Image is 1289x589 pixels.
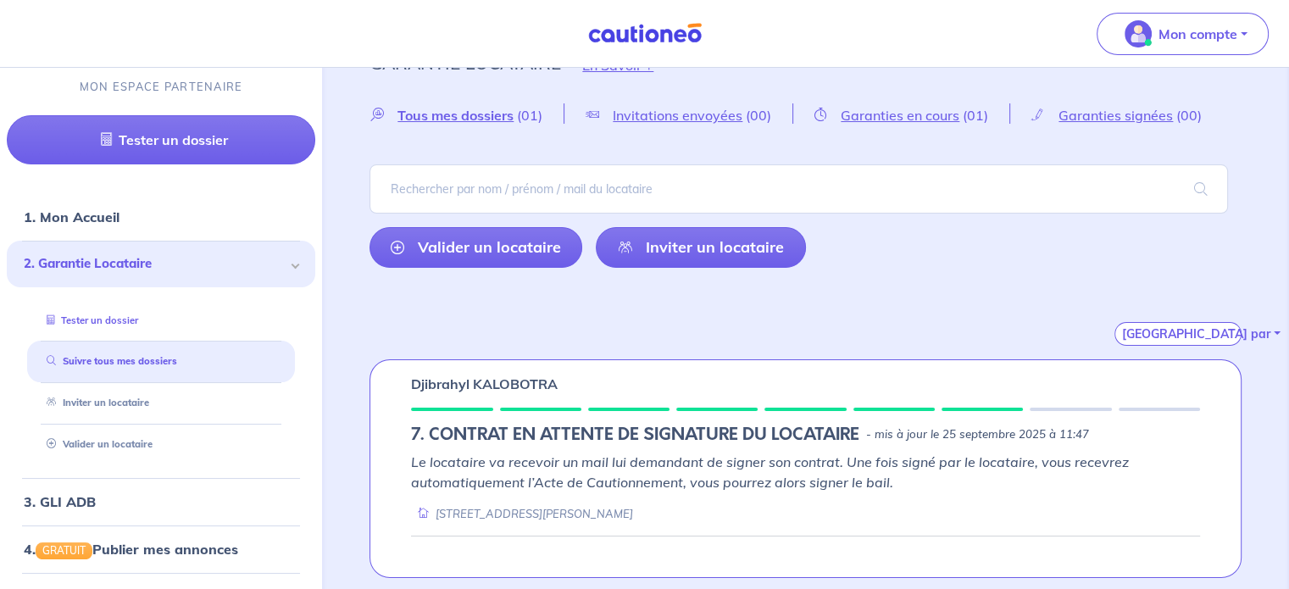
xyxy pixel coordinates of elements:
[1125,20,1152,47] img: illu_account_valid_menu.svg
[7,201,315,235] div: 1. Mon Accueil
[27,348,295,376] div: Suivre tous mes dossiers
[1174,165,1228,213] span: search
[24,493,96,510] a: 3. GLI ADB
[841,107,959,124] span: Garanties en cours
[7,485,315,519] div: 3. GLI ADB
[397,107,514,124] span: Tous mes dossiers
[1097,13,1269,55] button: illu_account_valid_menu.svgMon compte
[517,107,542,124] span: (01)
[1058,107,1173,124] span: Garanties signées
[866,426,1089,443] p: - mis à jour le 25 septembre 2025 à 11:47
[411,453,1129,491] em: Le locataire va recevoir un mail lui demandant de signer son contrat. Une fois signé par le locat...
[746,107,771,124] span: (00)
[411,374,558,394] p: Djibrahyl KALOBOTRA
[27,431,295,459] div: Valider un locataire
[411,506,633,522] div: [STREET_ADDRESS][PERSON_NAME]
[7,242,315,288] div: 2. Garantie Locataire
[596,227,805,268] a: Inviter un locataire
[369,107,564,123] a: Tous mes dossiers(01)
[1158,24,1237,44] p: Mon compte
[369,164,1228,214] input: Rechercher par nom / prénom / mail du locataire
[1010,107,1223,123] a: Garanties signées(00)
[963,107,988,124] span: (01)
[411,425,1200,445] div: state: RENTER-PAYMENT-METHOD-IN-PROGRESS, Context: ,IS-GL-CAUTION
[581,23,708,44] img: Cautioneo
[793,107,1009,123] a: Garanties en cours(01)
[7,532,315,566] div: 4.GRATUITPublier mes annonces
[7,116,315,165] a: Tester un dossier
[24,255,286,275] span: 2. Garantie Locataire
[613,107,742,124] span: Invitations envoyées
[80,80,243,96] p: MON ESPACE PARTENAIRE
[27,390,295,418] div: Inviter un locataire
[40,314,138,326] a: Tester un dossier
[24,209,119,226] a: 1. Mon Accueil
[1176,107,1202,124] span: (00)
[411,425,859,445] h5: 7. CONTRAT EN ATTENTE DE SIGNATURE DU LOCATAIRE
[27,307,295,335] div: Tester un dossier
[40,439,153,451] a: Valider un locataire
[24,541,238,558] a: 4.GRATUITPublier mes annonces
[40,356,177,368] a: Suivre tous mes dossiers
[564,107,792,123] a: Invitations envoyées(00)
[40,397,149,409] a: Inviter un locataire
[1114,322,1242,346] button: [GEOGRAPHIC_DATA] par
[369,227,582,268] a: Valider un locataire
